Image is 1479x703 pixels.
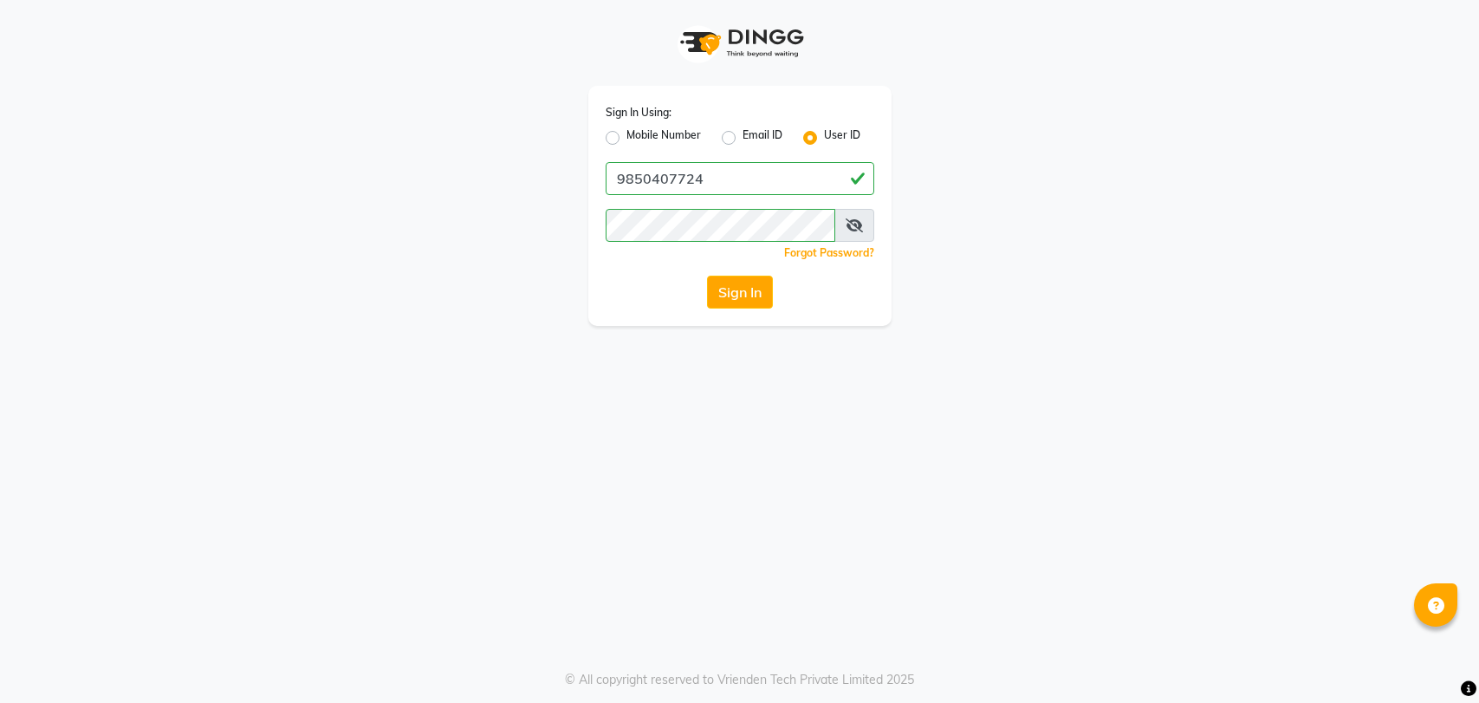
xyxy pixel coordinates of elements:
label: User ID [824,127,860,148]
label: Mobile Number [626,127,701,148]
img: logo1.svg [671,17,809,68]
input: Username [606,209,835,242]
input: Username [606,162,874,195]
a: Forgot Password? [784,246,874,259]
label: Email ID [743,127,782,148]
button: Sign In [707,276,773,309]
iframe: chat widget [1406,634,1462,686]
label: Sign In Using: [606,105,671,120]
